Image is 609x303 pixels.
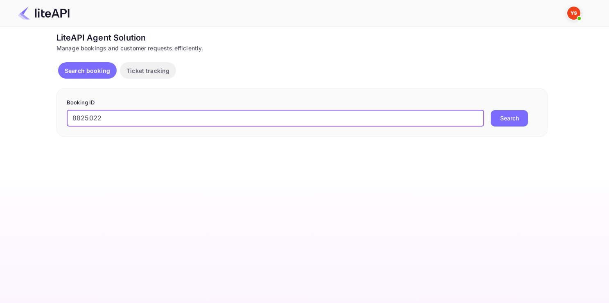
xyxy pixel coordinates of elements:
[18,7,70,20] img: LiteAPI Logo
[67,110,484,127] input: Enter Booking ID (e.g., 63782194)
[491,110,528,127] button: Search
[567,7,580,20] img: Yandex Support
[56,44,548,52] div: Manage bookings and customer requests efficiently.
[65,66,110,75] p: Search booking
[126,66,169,75] p: Ticket tracking
[67,99,537,107] p: Booking ID
[56,32,548,44] div: LiteAPI Agent Solution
